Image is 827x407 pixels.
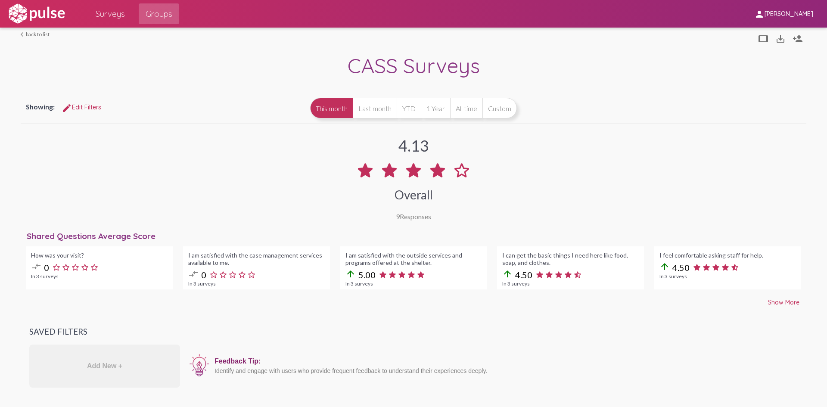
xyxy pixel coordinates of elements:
[21,53,806,81] div: CASS Surveys
[29,345,180,388] div: Add New +
[395,187,433,202] div: Overall
[345,280,482,287] div: In 3 surveys
[21,31,50,37] a: back to list
[450,98,482,118] button: All time
[747,6,820,22] button: [PERSON_NAME]
[62,103,101,111] span: Edit Filters
[502,280,639,287] div: In 3 surveys
[188,269,199,279] mat-icon: compare_arrows
[396,212,400,221] span: 9
[7,3,66,25] img: white-logo.svg
[758,34,768,44] mat-icon: tablet
[659,273,796,280] div: In 3 surveys
[189,353,210,377] img: icon12.png
[188,252,325,266] div: I am satisfied with the case management services available to me.
[754,9,765,19] mat-icon: person
[793,34,803,44] mat-icon: Person
[96,6,125,22] span: Surveys
[775,34,786,44] mat-icon: Download
[139,3,179,24] a: Groups
[55,99,108,115] button: Edit FiltersEdit Filters
[26,103,55,111] span: Showing:
[502,269,513,279] mat-icon: arrow_upward
[482,98,517,118] button: Custom
[201,270,206,280] span: 0
[353,98,397,118] button: Last month
[421,98,450,118] button: 1 Year
[146,6,172,22] span: Groups
[397,98,421,118] button: YTD
[310,98,353,118] button: This month
[755,30,772,47] button: tablet
[27,231,806,241] div: Shared Questions Average Score
[358,270,376,280] span: 5.00
[398,136,429,155] div: 4.13
[215,367,793,374] div: Identify and engage with users who provide frequent feedback to understand their experiences deeply.
[659,261,670,272] mat-icon: arrow_upward
[761,295,806,310] button: Show More
[768,298,799,306] span: Show More
[21,32,26,37] mat-icon: arrow_back_ios
[772,30,789,47] button: Download
[29,327,798,336] h3: Saved Filters
[31,273,168,280] div: In 3 surveys
[659,252,796,259] div: I feel comfortable asking staff for help.
[396,212,431,221] div: Responses
[44,262,49,273] span: 0
[502,252,639,266] div: I can get the basic things I need here like food, soap, and clothes.
[31,252,168,259] div: How was your visit?
[515,270,532,280] span: 4.50
[188,280,325,287] div: In 3 surveys
[215,357,793,365] div: Feedback Tip:
[89,3,132,24] a: Surveys
[345,269,356,279] mat-icon: arrow_upward
[345,252,482,266] div: I am satisfied with the outside services and programs offered at the shelter.
[789,30,806,47] button: Person
[31,261,41,272] mat-icon: compare_arrows
[672,262,690,273] span: 4.50
[62,103,72,113] mat-icon: Edit Filters
[765,10,813,18] span: [PERSON_NAME]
